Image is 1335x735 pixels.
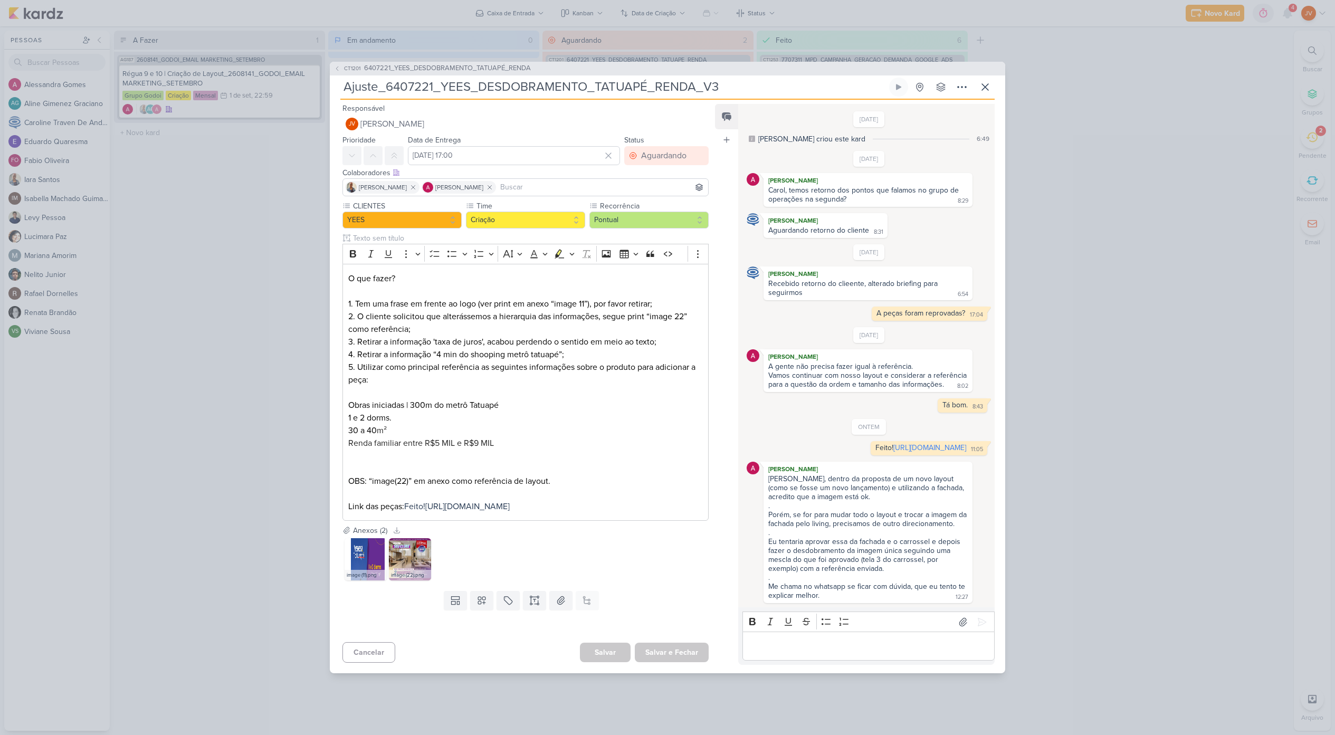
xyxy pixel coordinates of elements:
input: Kard Sem Título [340,78,887,97]
p: 2. O cliente solicitou que alterássemos a hierarquia das informações, segue print “image 22” como... [348,310,703,361]
div: . [768,501,968,510]
div: Anexos (2) [353,525,387,536]
div: [PERSON_NAME] [766,215,885,226]
div: Carol, temos retorno dos pontos que falamos no grupo de operações na segunda? [768,186,961,204]
div: [PERSON_NAME] criou este kard [758,133,865,145]
span: m² [377,425,387,436]
div: 8:02 [957,382,968,390]
input: Buscar [498,181,706,194]
div: 8:29 [958,197,968,205]
div: . [768,528,968,537]
div: 12:27 [956,593,968,602]
img: gjjp9VSUKNq7AHtPavoetEzxZ66DU098BmMuMLY7.png [345,538,387,580]
div: Vamos continuar com nosso layout e considerar a referência para a questão da ordem e tamanho das ... [768,371,969,389]
label: Responsável [342,104,385,113]
img: Alessandra Gomes [747,462,759,474]
div: [PERSON_NAME], dentro da proposta de um novo layout (como se fosse um novo lançamento) e utilizan... [768,474,968,501]
button: Criação [466,212,585,228]
div: A peças foram reprovadas? [876,309,965,318]
div: Aguardando retorno do cliente [768,226,869,235]
label: Data de Entrega [408,136,461,145]
label: Time [475,201,585,212]
div: Feito! [875,443,966,452]
div: Editor editing area: main [742,632,995,661]
div: 8:31 [874,228,883,236]
input: Select a date [408,146,620,165]
div: 8:43 [972,403,983,411]
button: YEES [342,212,462,228]
div: Recebido retorno do clieente, alterado briefing para seguirmos [768,279,940,297]
div: Tá bom. [942,400,968,409]
span: Feito! [404,501,425,512]
button: Pontual [589,212,709,228]
button: JV [PERSON_NAME] [342,114,709,133]
span: [PERSON_NAME] [435,183,483,192]
img: Alessandra Gomes [747,173,759,186]
div: [PERSON_NAME] [766,175,970,186]
div: image (22).png [389,570,431,580]
img: Alessandra Gomes [423,182,433,193]
p: 5. Utilizar como principal referência as seguintes informações sobre o produto para adicionar a p... [348,361,703,462]
label: Prioridade [342,136,376,145]
div: 17:04 [970,311,983,319]
button: Cancelar [342,642,395,663]
div: 6:54 [958,290,968,299]
div: Editor toolbar [342,244,709,264]
span: [PERSON_NAME] [360,118,424,130]
p: JV [349,121,355,127]
img: Iara Santos [346,182,357,193]
p: OBS: “image(22)” em anexo como referência de layout. Link das peças: [348,475,703,513]
a: [URL][DOMAIN_NAME] [425,501,510,512]
img: Caroline Traven De Andrade [747,266,759,279]
button: CT1201 6407221_YEES_DESDOBRAMENTO_TATUAPÉ_RENDA [334,63,531,74]
div: Colaboradores [342,167,709,178]
button: Aguardando [624,146,709,165]
input: Texto sem título [351,233,709,244]
label: CLIENTES [352,201,462,212]
div: Aguardando [641,149,686,162]
div: Joney Viana [346,118,358,130]
span: CT1201 [342,64,362,72]
div: Editor toolbar [742,612,995,632]
div: Ligar relógio [894,83,903,91]
div: image (11).png [345,570,387,580]
a: [URL][DOMAIN_NAME] [893,443,966,452]
div: 6:49 [977,134,989,144]
div: Eu tentaria aprovar essa da fachada e o carrossel e depois fazer o desdobramento da imagem única ... [768,537,968,573]
div: [PERSON_NAME] [766,351,970,362]
img: Caroline Traven De Andrade [747,213,759,226]
img: Alessandra Gomes [747,349,759,362]
div: Porém, se for para mudar todo o layout e trocar a imagem da fachada pelo living, precisamos de ou... [768,510,968,528]
div: [PERSON_NAME] [766,464,970,474]
img: YjBCLUpGq6YUlcTrlfIqETjObyV2eAFUGhVsJ3BN.jpg [389,538,431,580]
div: [PERSON_NAME] [766,269,970,279]
div: Editor editing area: main [342,264,709,521]
div: . [768,573,968,582]
span: Renda familiar entre R$5 MIL e R$9 MIL [348,438,494,448]
label: Recorrência [599,201,709,212]
span: [PERSON_NAME] [359,183,407,192]
p: O que fazer? 1. Tem uma frase em frente ao logo (ver print em anexo “image 11”), por favor retirar; [348,272,703,310]
span: 6407221_YEES_DESDOBRAMENTO_TATUAPÉ_RENDA [364,63,531,74]
label: Status [624,136,644,145]
div: 11:05 [971,445,983,454]
div: A gente não precisa fazer igual à referência. [768,362,968,371]
div: Me chama no whatsapp se ficar com dúvida, que eu tento te explicar melhor. [768,582,967,600]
